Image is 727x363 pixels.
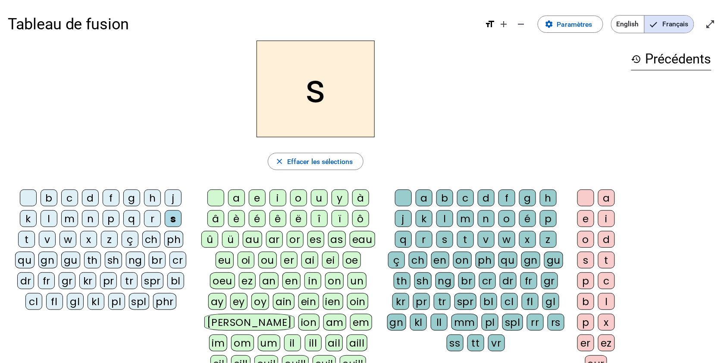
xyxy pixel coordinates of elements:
span: Paramètres [557,19,592,30]
div: î [311,210,328,227]
div: ai [301,252,318,268]
div: r [416,231,432,248]
div: on [325,272,344,289]
div: tr [121,272,138,289]
div: i [269,189,286,206]
div: q [123,210,140,227]
div: h [540,189,557,206]
div: ç [122,231,138,248]
div: gl [67,293,84,310]
div: dr [500,272,517,289]
div: un [348,272,366,289]
div: ch [409,252,427,268]
div: ll [431,314,448,331]
div: bl [167,272,184,289]
div: pl [482,314,498,331]
div: ng [126,252,145,268]
div: or [287,231,304,248]
span: English [611,16,644,33]
div: dr [17,272,34,289]
div: pr [100,272,117,289]
div: er [281,252,298,268]
div: s [436,231,453,248]
div: t [18,231,35,248]
div: um [258,335,280,351]
div: p [103,210,119,227]
div: o [577,231,594,248]
div: en [282,272,301,289]
div: vr [488,335,505,351]
div: pl [108,293,125,310]
div: ain [273,293,295,310]
div: g [519,189,536,206]
div: ez [239,272,256,289]
div: i [598,210,615,227]
div: ein [298,293,319,310]
div: f [103,189,119,206]
div: ph [164,231,183,248]
div: ar [266,231,283,248]
div: w [498,231,515,248]
div: kr [392,293,409,310]
div: kr [79,272,96,289]
mat-icon: history [631,54,642,64]
div: spl [129,293,150,310]
div: am [323,314,346,331]
div: p [540,210,557,227]
div: p [577,272,594,289]
div: es [307,231,324,248]
div: tr [434,293,451,310]
h3: Précédents [631,48,711,70]
mat-icon: open_in_full [705,19,716,29]
div: ph [476,252,495,268]
div: an [260,272,279,289]
div: n [82,210,99,227]
div: gr [59,272,75,289]
span: Français [645,16,694,33]
div: aill [347,335,367,351]
div: l [436,210,453,227]
button: Entrer en plein écran [702,16,719,33]
div: v [39,231,56,248]
div: oe [343,252,361,268]
div: ë [290,210,307,227]
div: â [207,210,224,227]
div: k [416,210,432,227]
div: il [284,335,301,351]
div: ill [305,335,322,351]
div: en [431,252,449,268]
div: [PERSON_NAME] [204,314,295,331]
div: on [453,252,472,268]
div: br [149,252,166,268]
div: ion [298,314,320,331]
div: eau [350,231,375,248]
div: ng [436,272,454,289]
div: om [231,335,254,351]
div: o [290,189,307,206]
div: d [478,189,495,206]
div: fr [520,272,537,289]
div: bl [480,293,497,310]
mat-icon: format_size [485,19,495,29]
div: s [165,210,182,227]
mat-button-toggle-group: Language selection [611,15,694,33]
div: m [457,210,474,227]
div: cr [169,252,186,268]
div: fl [522,293,539,310]
div: z [101,231,118,248]
button: Augmenter la taille de la police [495,16,513,33]
div: em [350,314,372,331]
div: cl [501,293,518,310]
div: s [577,252,594,268]
div: gn [38,252,57,268]
button: Effacer les sélections [268,153,364,170]
button: Diminuer la taille de la police [513,16,530,33]
div: spr [454,293,476,310]
div: x [80,231,97,248]
div: er [577,335,594,351]
div: ei [322,252,339,268]
div: gr [541,272,558,289]
div: a [416,189,432,206]
div: tt [467,335,484,351]
div: gn [521,252,540,268]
